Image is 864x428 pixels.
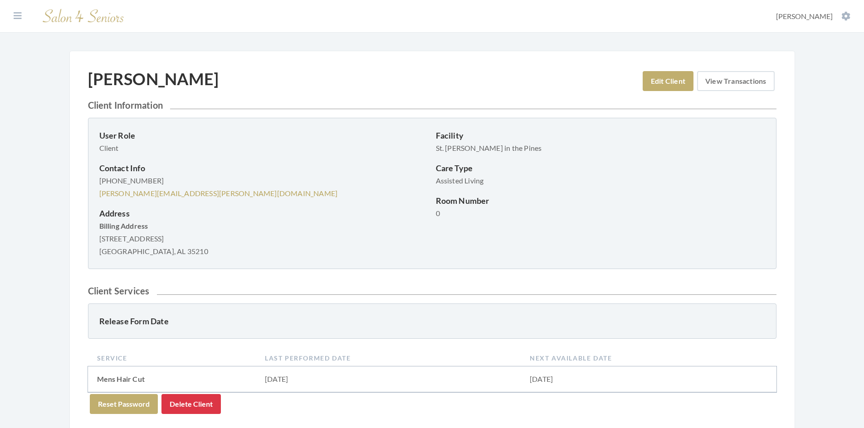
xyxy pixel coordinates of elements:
h2: Client Services [88,285,776,296]
button: [PERSON_NAME] [773,11,853,21]
button: Delete Client [161,394,221,414]
h1: [PERSON_NAME] [88,69,219,89]
td: [DATE] [256,366,521,392]
th: Service [88,350,256,366]
p: Release Form Date [99,315,429,327]
th: Last Performed Date [256,350,521,366]
td: [DATE] [521,366,776,392]
p: Facility [436,129,765,142]
p: Assisted Living [436,174,765,187]
a: [PERSON_NAME][EMAIL_ADDRESS][PERSON_NAME][DOMAIN_NAME] [99,189,338,197]
button: Reset Password [90,394,158,414]
p: User Role [99,129,429,142]
h2: Client Information [88,100,776,111]
p: [STREET_ADDRESS] [GEOGRAPHIC_DATA], AL 35210 [99,220,429,258]
p: St. [PERSON_NAME] in the Pines [436,142,765,154]
p: Contact Info [99,162,429,174]
a: View Transactions [697,71,774,91]
p: Room Number [436,194,765,207]
p: Client [99,142,429,154]
img: Salon 4 Seniors [38,5,129,27]
strong: Billing Address [99,221,148,230]
p: 0 [436,207,765,220]
th: Next Available Date [521,350,776,366]
td: Mens Hair Cut [88,366,256,392]
p: Care Type [436,162,765,174]
span: [PHONE_NUMBER] [99,176,164,185]
span: [PERSON_NAME] [776,12,833,20]
p: Address [99,207,429,220]
a: Edit Client [643,71,693,91]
